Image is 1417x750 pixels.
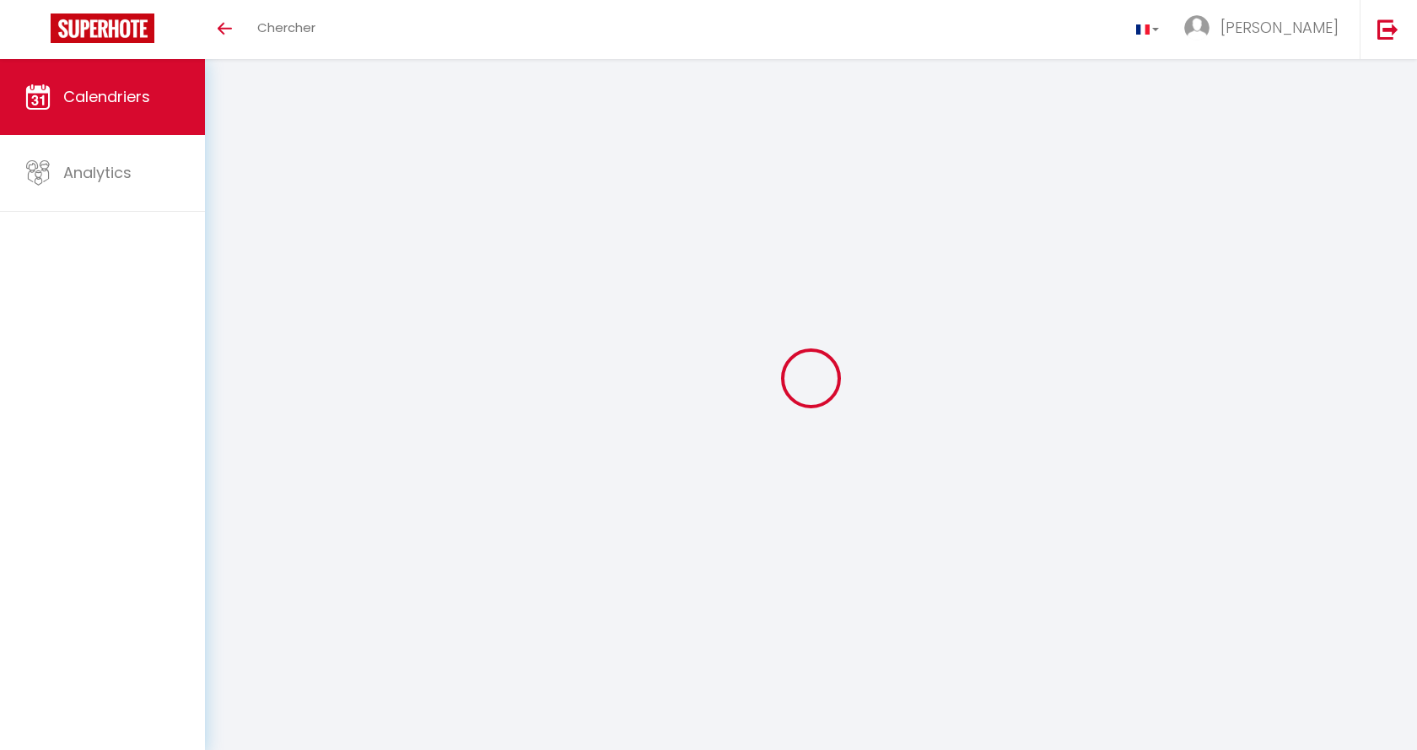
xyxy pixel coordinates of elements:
[1220,17,1339,38] span: [PERSON_NAME]
[1377,19,1398,40] img: logout
[51,13,154,43] img: Super Booking
[63,86,150,107] span: Calendriers
[1184,15,1210,40] img: ...
[63,162,132,183] span: Analytics
[257,19,315,36] span: Chercher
